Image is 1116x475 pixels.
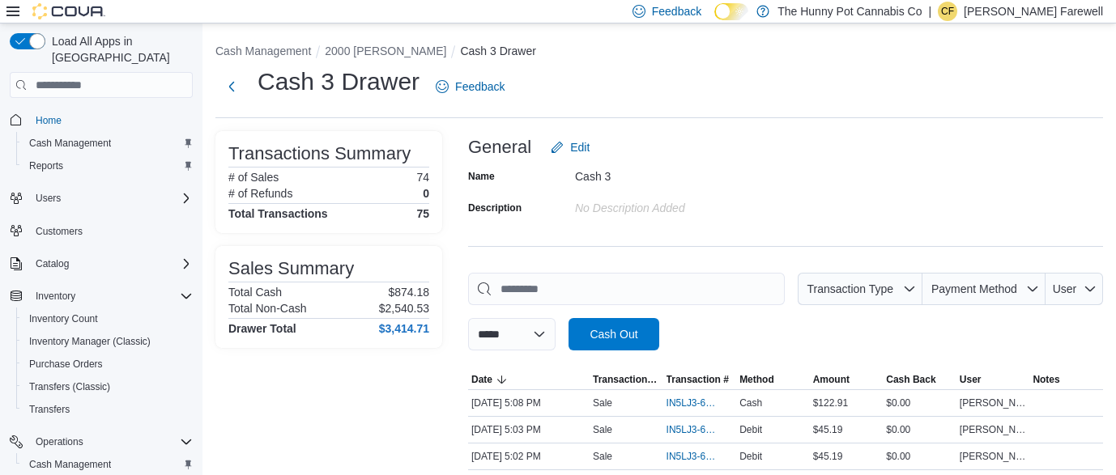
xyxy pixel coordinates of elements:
[468,273,785,305] input: This is a search bar. As you type, the results lower in the page will automatically filter.
[883,370,956,389] button: Cash Back
[813,450,843,463] span: $45.19
[739,450,762,463] span: Debit
[228,187,292,200] h6: # of Refunds
[23,400,193,419] span: Transfers
[593,373,660,386] span: Transaction Type
[468,447,590,466] div: [DATE] 5:02 PM
[23,455,193,474] span: Cash Management
[23,377,117,397] a: Transfers (Classic)
[416,171,429,184] p: 74
[16,155,199,177] button: Reports
[931,282,1017,295] span: Payment Method
[16,398,199,421] button: Transfers
[714,20,715,21] span: Dark Mode
[228,207,328,220] h4: Total Transactions
[36,290,75,303] span: Inventory
[471,373,492,386] span: Date
[468,170,495,183] label: Name
[960,450,1027,463] span: [PERSON_NAME] Farewell
[23,134,193,153] span: Cash Management
[468,370,590,389] button: Date
[36,192,61,205] span: Users
[23,134,117,153] a: Cash Management
[3,187,199,210] button: Users
[228,144,411,163] h3: Transactions Summary
[569,318,659,350] button: Cash Out
[29,432,90,452] button: Operations
[29,222,89,241] a: Customers
[23,354,109,374] a: Purchase Orders
[593,423,612,436] p: Sale
[23,332,193,351] span: Inventory Manager (Classic)
[29,221,193,241] span: Customers
[429,70,511,103] a: Feedback
[667,447,734,466] button: IN5LJ3-6150494
[736,370,810,389] button: Method
[960,397,1027,409] span: [PERSON_NAME] Farewell
[3,430,199,453] button: Operations
[739,397,762,409] span: Cash
[593,397,612,409] p: Sale
[3,219,199,243] button: Customers
[379,302,429,315] p: $2,540.53
[16,307,199,330] button: Inventory Count
[29,458,111,471] span: Cash Management
[29,254,75,274] button: Catalog
[3,285,199,307] button: Inventory
[32,3,105,19] img: Cova
[23,156,70,176] a: Reports
[575,163,792,183] div: Cash 3
[29,358,103,371] span: Purchase Orders
[29,137,111,150] span: Cash Management
[1046,273,1103,305] button: User
[3,108,199,131] button: Home
[29,111,68,130] a: Home
[468,393,590,413] div: [DATE] 5:08 PM
[667,450,718,463] span: IN5LJ3-6150494
[798,273,922,305] button: Transaction Type
[379,322,429,335] h4: $3,414.71
[228,286,282,299] h6: Total Cash
[652,3,701,19] span: Feedback
[23,309,104,329] a: Inventory Count
[29,109,193,129] span: Home
[883,420,956,439] div: $0.00
[16,330,199,353] button: Inventory Manager (Classic)
[228,171,279,184] h6: # of Sales
[883,447,956,466] div: $0.00
[739,423,762,436] span: Debit
[590,370,663,389] button: Transaction Type
[667,393,734,413] button: IN5LJ3-6150558
[29,432,193,452] span: Operations
[807,282,893,295] span: Transaction Type
[810,370,884,389] button: Amount
[813,397,848,409] span: $122.91
[228,322,296,335] h4: Drawer Total
[922,273,1046,305] button: Payment Method
[1053,282,1077,295] span: User
[23,309,193,329] span: Inventory Count
[667,397,718,409] span: IN5LJ3-6150558
[45,33,193,66] span: Load All Apps in [GEOGRAPHIC_DATA]
[964,2,1103,21] p: [PERSON_NAME] Farewell
[570,139,590,155] span: Edit
[29,335,151,348] span: Inventory Manager (Classic)
[325,45,446,57] button: 2000 [PERSON_NAME]
[590,326,637,342] span: Cash Out
[29,380,110,393] span: Transfers (Classic)
[468,138,531,157] h3: General
[813,373,850,386] span: Amount
[29,312,98,325] span: Inventory Count
[663,370,737,389] button: Transaction #
[29,189,67,208] button: Users
[29,189,193,208] span: Users
[714,3,748,20] input: Dark Mode
[667,423,718,436] span: IN5LJ3-6150503
[667,420,734,439] button: IN5LJ3-6150503
[777,2,922,21] p: The Hunny Pot Cannabis Co
[23,377,193,397] span: Transfers (Classic)
[813,423,843,436] span: $45.19
[23,400,76,419] a: Transfers
[593,450,612,463] p: Sale
[938,2,957,21] div: Conner Farewell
